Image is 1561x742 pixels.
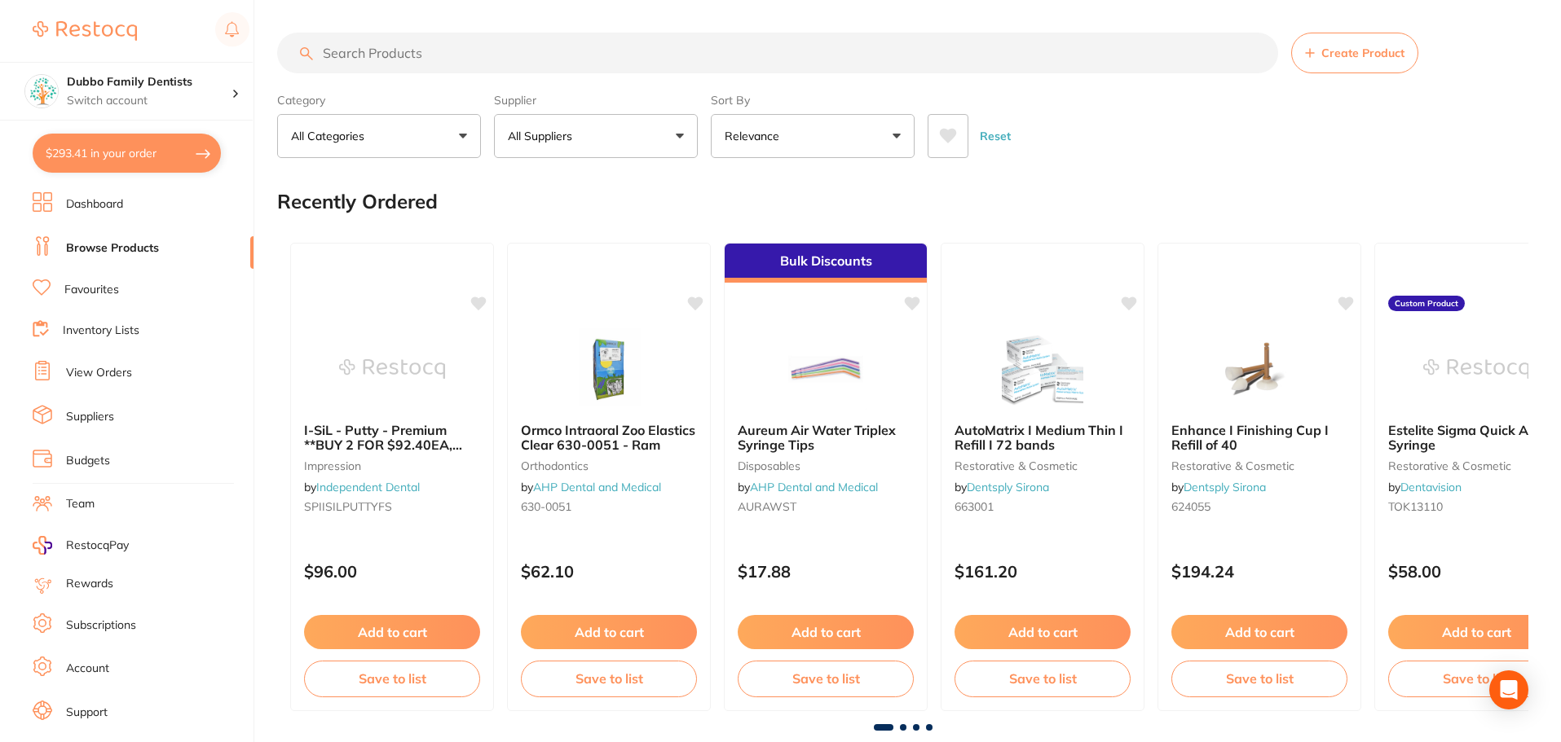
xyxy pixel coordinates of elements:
span: by [304,480,420,494]
button: Relevance [711,114,915,158]
button: All Suppliers [494,114,698,158]
button: Add to cart [304,615,480,649]
small: disposables [738,459,914,472]
img: Estelite Sigma Quick A1 Syringe [1423,328,1529,410]
a: Favourites [64,282,119,298]
a: Rewards [66,576,113,592]
button: Create Product [1291,33,1418,73]
button: Save to list [955,661,1131,696]
b: Aureum Air Water Triplex Syringe Tips [738,423,914,453]
div: Open Intercom Messenger [1489,670,1528,709]
button: Reset [975,114,1016,158]
p: All Suppliers [508,128,579,144]
a: Dashboard [66,196,123,213]
img: Ormco Intraoral Zoo Elastics Clear 630-0051 - Ram [556,328,662,410]
a: Dentavision [1400,480,1462,494]
a: RestocqPay [33,536,129,555]
a: Dentsply Sirona [967,480,1049,494]
a: Account [66,661,109,677]
small: 663001 [955,500,1131,513]
label: Custom Product [1388,296,1465,312]
b: Ormco Intraoral Zoo Elastics Clear 630-0051 - Ram [521,423,697,453]
img: AutoMatrix I Medium Thin I Refill I 72 bands [990,328,1096,410]
h2: Recently Ordered [277,191,438,213]
small: restorative & cosmetic [1171,459,1347,472]
img: I-SiL - Putty - Premium **BUY 2 FOR $92.40EA, BUY 4 FOR $86.65ea, OR BUY 6 FOR $79.10EA - Fast Set [339,328,445,410]
b: AutoMatrix I Medium Thin I Refill I 72 bands [955,423,1131,453]
small: AURAWST [738,500,914,513]
a: AHP Dental and Medical [533,480,661,494]
small: 624055 [1171,500,1347,513]
a: Budgets [66,453,110,469]
input: Search Products [277,33,1278,73]
h4: Dubbo Family Dentists [67,74,232,90]
span: by [955,480,1049,494]
small: restorative & cosmetic [955,459,1131,472]
img: Enhance I Finishing Cup I Refill of 40 [1206,328,1312,410]
a: Independent Dental [316,480,420,494]
span: by [521,480,661,494]
p: $96.00 [304,562,480,581]
button: Save to list [738,661,914,696]
small: orthodontics [521,459,697,472]
label: Category [277,93,481,108]
button: Add to cart [521,615,697,649]
img: Dubbo Family Dentists [25,75,58,108]
img: Aureum Air Water Triplex Syringe Tips [773,328,879,410]
span: by [1171,480,1266,494]
button: All Categories [277,114,481,158]
button: Add to cart [738,615,914,649]
a: AHP Dental and Medical [750,480,878,494]
button: Add to cart [1171,615,1347,649]
small: 630-0051 [521,500,697,513]
p: $161.20 [955,562,1131,581]
p: All Categories [291,128,371,144]
b: Enhance I Finishing Cup I Refill of 40 [1171,423,1347,453]
b: I-SiL - Putty - Premium **BUY 2 FOR $92.40EA, BUY 4 FOR $86.65ea, OR BUY 6 FOR $79.10EA - Fast Set [304,423,480,453]
label: Supplier [494,93,698,108]
button: Save to list [1171,661,1347,696]
span: Create Product [1321,46,1404,59]
button: Save to list [521,661,697,696]
img: Restocq Logo [33,21,137,41]
a: View Orders [66,365,132,381]
a: Restocq Logo [33,12,137,50]
p: Relevance [725,128,786,144]
a: Browse Products [66,240,159,257]
a: Suppliers [66,409,114,425]
a: Subscriptions [66,617,136,634]
a: Dentsply Sirona [1184,480,1266,494]
p: Switch account [67,93,232,109]
button: Add to cart [955,615,1131,649]
div: Bulk Discounts [725,244,927,283]
label: Sort By [711,93,915,108]
a: Team [66,496,95,512]
a: Support [66,705,108,721]
a: Inventory Lists [63,323,139,339]
p: $17.88 [738,562,914,581]
span: by [738,480,878,494]
p: $62.10 [521,562,697,581]
span: RestocqPay [66,538,129,554]
span: by [1388,480,1462,494]
button: Save to list [304,661,480,696]
small: SPIISILPUTTYFS [304,500,480,513]
img: RestocqPay [33,536,52,555]
small: impression [304,459,480,472]
button: $293.41 in your order [33,134,221,173]
p: $194.24 [1171,562,1347,581]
